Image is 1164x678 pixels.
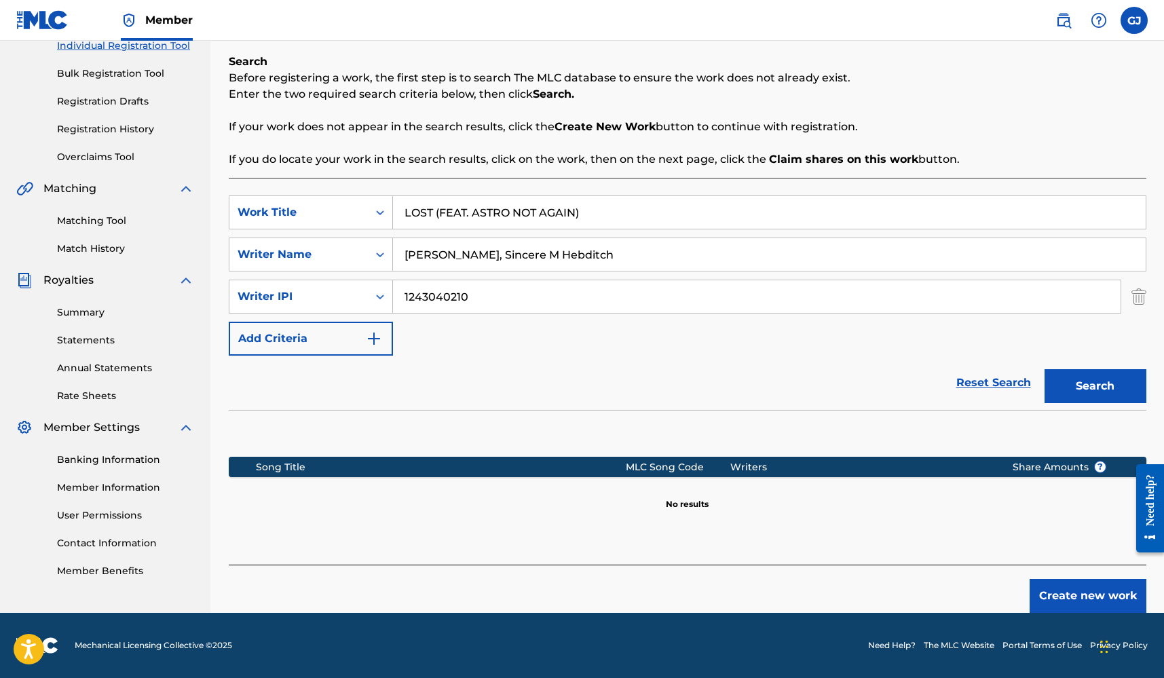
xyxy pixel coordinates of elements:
[666,482,709,510] p: No results
[229,151,1146,168] p: If you do locate your work in the search results, click on the work, then on the next page, click...
[57,508,194,523] a: User Permissions
[1100,626,1108,667] div: Drag
[57,564,194,578] a: Member Benefits
[1091,12,1107,29] img: help
[238,246,360,263] div: Writer Name
[256,460,626,474] div: Song Title
[229,119,1146,135] p: If your work does not appear in the search results, click the button to continue with registration.
[238,288,360,305] div: Writer IPI
[1121,7,1148,34] div: User Menu
[75,639,232,652] span: Mechanical Licensing Collective © 2025
[769,153,918,166] strong: Claim shares on this work
[57,453,194,467] a: Banking Information
[1090,639,1148,652] a: Privacy Policy
[868,639,916,652] a: Need Help?
[178,272,194,288] img: expand
[1131,280,1146,314] img: Delete Criterion
[16,419,33,436] img: Member Settings
[1002,639,1082,652] a: Portal Terms of Use
[178,419,194,436] img: expand
[57,242,194,256] a: Match History
[57,94,194,109] a: Registration Drafts
[229,86,1146,102] p: Enter the two required search criteria below, then click
[229,322,393,356] button: Add Criteria
[43,181,96,197] span: Matching
[16,272,33,288] img: Royalties
[555,120,656,133] strong: Create New Work
[229,55,267,68] b: Search
[57,481,194,495] a: Member Information
[1055,12,1072,29] img: search
[121,12,137,29] img: Top Rightsholder
[366,331,382,347] img: 9d2ae6d4665cec9f34b9.svg
[1096,613,1164,678] iframe: Chat Widget
[57,536,194,550] a: Contact Information
[16,10,69,30] img: MLC Logo
[229,195,1146,410] form: Search Form
[1045,369,1146,403] button: Search
[1126,453,1164,565] iframe: Resource Center
[57,361,194,375] a: Annual Statements
[238,204,360,221] div: Work Title
[1050,7,1077,34] a: Public Search
[57,214,194,228] a: Matching Tool
[533,88,574,100] strong: Search.
[16,181,33,197] img: Matching
[178,181,194,197] img: expand
[57,150,194,164] a: Overclaims Tool
[57,39,194,53] a: Individual Registration Tool
[950,368,1038,398] a: Reset Search
[626,460,730,474] div: MLC Song Code
[924,639,994,652] a: The MLC Website
[57,122,194,136] a: Registration History
[57,333,194,347] a: Statements
[57,389,194,403] a: Rate Sheets
[43,272,94,288] span: Royalties
[145,12,193,28] span: Member
[730,460,992,474] div: Writers
[57,67,194,81] a: Bulk Registration Tool
[16,637,58,654] img: logo
[229,70,1146,86] p: Before registering a work, the first step is to search The MLC database to ensure the work does n...
[1095,462,1106,472] span: ?
[43,419,140,436] span: Member Settings
[57,305,194,320] a: Summary
[1030,579,1146,613] button: Create new work
[1085,7,1112,34] div: Help
[1013,460,1106,474] span: Share Amounts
